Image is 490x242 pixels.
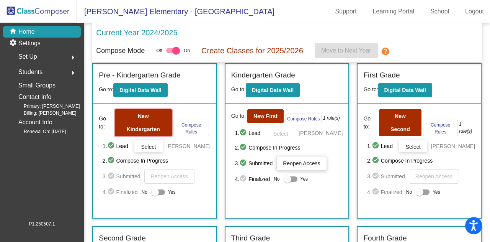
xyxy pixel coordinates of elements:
span: Students [18,67,42,77]
mat-icon: home [9,27,18,36]
span: 3. Submitted [235,159,273,168]
b: New Second [390,113,410,132]
span: 3. Submitted [367,172,405,181]
span: Go to: [99,86,113,92]
button: Compose Rules [285,114,322,123]
a: Learning Portal [367,5,421,18]
span: Select [406,144,421,150]
span: Reopen Access [151,173,188,179]
span: 3. Submitted [103,172,140,181]
span: Billing: [PERSON_NAME] [11,110,76,117]
span: Set Up [18,51,37,62]
span: Select [141,144,156,150]
p: Compose Mode [96,46,145,56]
button: New Second [379,109,421,136]
button: Compose Rules [423,120,458,136]
span: No [406,189,412,196]
button: Digital Data Wall [113,83,167,97]
b: New Kindergarten [127,113,160,132]
mat-icon: check_circle [239,143,248,152]
span: Yes [168,188,176,197]
mat-icon: settings [9,39,18,48]
span: [PERSON_NAME] [431,142,475,150]
span: 1. Lead [103,142,131,151]
span: Renewal On: [DATE] [11,128,66,135]
span: Primary: [PERSON_NAME] [11,103,80,110]
span: [PERSON_NAME] [299,129,343,137]
span: Move to Next Year [321,47,371,54]
span: Yes [433,188,440,197]
span: [PERSON_NAME] [167,142,211,150]
b: Digital Data Wall [384,87,426,93]
span: Go to: [231,112,246,120]
label: Pre - Kindergarten Grade [99,70,180,81]
button: Select [134,140,163,152]
b: Digital Data Wall [252,87,294,93]
p: Home [18,27,35,36]
p: Settings [18,39,41,48]
label: First Grade [363,70,400,81]
button: New First [247,109,284,123]
span: 4. Finalized [103,188,138,197]
span: No [142,189,147,196]
b: Digital Data Wall [119,87,161,93]
label: Kindergarten Grade [231,70,295,81]
span: Go to: [231,86,246,92]
mat-icon: check_circle [107,142,116,151]
span: Reopen Access [415,173,452,179]
p: Account Info [18,117,52,128]
mat-icon: help [381,47,390,56]
mat-icon: check_circle [372,156,381,165]
mat-icon: check_circle [372,172,381,181]
span: Go to: [99,115,113,131]
button: Select [267,127,295,139]
mat-icon: check_circle [239,159,248,168]
span: [PERSON_NAME] Elementary - [GEOGRAPHIC_DATA] [77,5,274,18]
mat-icon: check_circle [372,188,381,197]
span: No [274,176,279,183]
a: School [424,5,455,18]
span: On [184,47,190,54]
button: New Kindergarten [115,109,172,136]
button: Reopen Access [276,156,327,171]
button: Digital Data Wall [246,83,300,97]
span: Select [273,131,288,137]
button: Reopen Access [409,169,459,184]
i: 1 rule(s) [323,115,340,122]
button: Compose Rules [173,120,209,136]
span: 4. Finalized [367,188,402,197]
p: Create Classes for 2025/2026 [201,45,303,56]
a: Logout [459,5,490,18]
span: 2. Compose In Progress [235,143,343,152]
span: 4. Finalized [235,175,270,184]
mat-icon: check_circle [239,128,248,138]
p: Current Year 2024/2025 [96,27,177,38]
mat-icon: check_circle [107,188,116,197]
button: Select [399,140,427,152]
mat-icon: check_circle [107,172,116,181]
mat-icon: check_circle [107,156,116,165]
span: 1. Lead [235,128,263,138]
button: Move to Next Year [315,43,378,58]
span: 1. Lead [367,142,395,151]
span: Off [156,47,162,54]
span: Go to: [363,86,378,92]
mat-icon: check_circle [239,175,248,184]
span: Reopen Access [283,160,320,166]
p: Contact Info [18,92,51,102]
button: Reopen Access [144,169,194,184]
a: Support [329,5,363,18]
span: Go to: [363,115,377,131]
mat-icon: arrow_right [69,68,78,77]
mat-icon: arrow_right [69,53,78,62]
span: Yes [301,175,308,184]
i: 1 rule(s) [459,121,475,135]
b: New First [253,113,278,119]
mat-icon: check_circle [372,142,381,151]
span: 2. Compose In Progress [103,156,211,165]
span: 2. Compose In Progress [367,156,475,165]
button: Digital Data Wall [378,83,432,97]
p: Small Groups [18,80,56,91]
